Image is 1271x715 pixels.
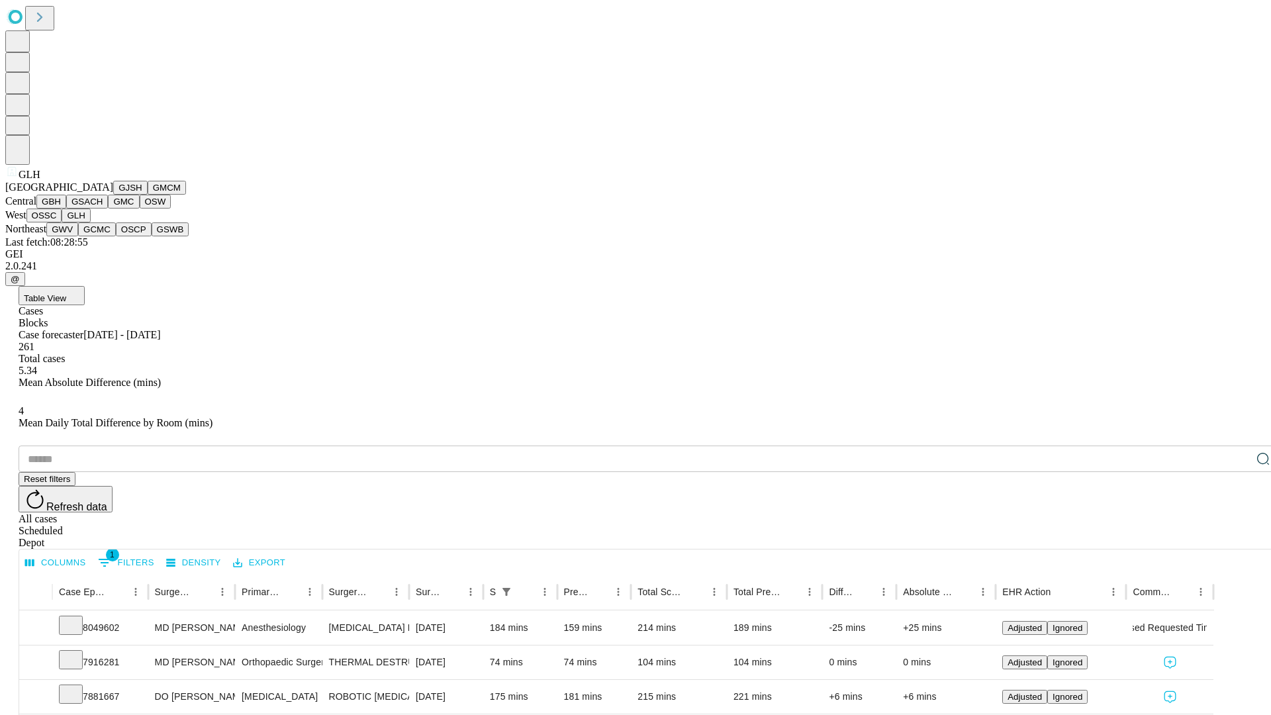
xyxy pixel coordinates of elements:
[78,222,116,236] button: GCMC
[11,274,20,284] span: @
[242,611,315,645] div: Anesthesiology
[19,472,75,486] button: Reset filters
[213,583,232,601] button: Menu
[369,583,387,601] button: Sort
[26,617,46,640] button: Expand
[1047,655,1088,669] button: Ignored
[116,222,152,236] button: OSCP
[637,680,720,714] div: 215 mins
[5,181,113,193] span: [GEOGRAPHIC_DATA]
[903,680,989,714] div: +6 mins
[1002,587,1051,597] div: EHR Action
[1008,692,1042,702] span: Adjusted
[829,680,890,714] div: +6 mins
[829,645,890,679] div: 0 mins
[19,341,34,352] span: 261
[856,583,874,601] button: Sort
[155,587,193,597] div: Surgeon Name
[387,583,406,601] button: Menu
[1133,587,1171,597] div: Comments
[490,645,551,679] div: 74 mins
[1053,692,1082,702] span: Ignored
[5,272,25,286] button: @
[497,583,516,601] button: Show filters
[903,587,954,597] div: Absolute Difference
[1053,657,1082,667] span: Ignored
[19,365,37,376] span: 5.34
[1104,583,1123,601] button: Menu
[1002,690,1047,704] button: Adjusted
[155,680,228,714] div: DO [PERSON_NAME] Do
[733,587,781,597] div: Total Predicted Duration
[148,181,186,195] button: GMCM
[416,587,442,597] div: Surgery Date
[24,474,70,484] span: Reset filters
[637,611,720,645] div: 214 mins
[36,195,66,209] button: GBH
[1123,611,1216,645] span: Used Requested Time
[974,583,992,601] button: Menu
[108,583,126,601] button: Sort
[329,680,402,714] div: ROBOTIC [MEDICAL_DATA] REPAIR [MEDICAL_DATA] INITIAL (BILATERAL)
[800,583,819,601] button: Menu
[19,486,113,512] button: Refresh data
[733,680,816,714] div: 221 mins
[416,680,477,714] div: [DATE]
[26,651,46,675] button: Expand
[874,583,893,601] button: Menu
[733,611,816,645] div: 189 mins
[5,209,26,220] span: West
[24,293,66,303] span: Table View
[1002,655,1047,669] button: Adjusted
[66,195,108,209] button: GSACH
[106,548,119,561] span: 1
[46,501,107,512] span: Refresh data
[705,583,724,601] button: Menu
[140,195,171,209] button: OSW
[59,611,142,645] div: 8049602
[163,553,224,573] button: Density
[564,611,625,645] div: 159 mins
[461,583,480,601] button: Menu
[955,583,974,601] button: Sort
[829,587,855,597] div: Difference
[564,587,590,597] div: Predicted In Room Duration
[195,583,213,601] button: Sort
[242,587,280,597] div: Primary Service
[155,611,228,645] div: MD [PERSON_NAME] [PERSON_NAME] Md
[490,587,496,597] div: Scheduled In Room Duration
[329,587,367,597] div: Surgery Name
[490,611,551,645] div: 184 mins
[5,223,46,234] span: Northeast
[564,645,625,679] div: 74 mins
[1008,623,1042,633] span: Adjusted
[517,583,536,601] button: Sort
[416,645,477,679] div: [DATE]
[26,686,46,709] button: Expand
[609,583,628,601] button: Menu
[83,329,160,340] span: [DATE] - [DATE]
[126,583,145,601] button: Menu
[1173,583,1192,601] button: Sort
[686,583,705,601] button: Sort
[1192,583,1210,601] button: Menu
[59,680,142,714] div: 7881667
[19,169,40,180] span: GLH
[1052,583,1070,601] button: Sort
[19,417,212,428] span: Mean Daily Total Difference by Room (mins)
[637,587,685,597] div: Total Scheduled Duration
[26,209,62,222] button: OSSC
[19,405,24,416] span: 4
[1047,621,1088,635] button: Ignored
[590,583,609,601] button: Sort
[1002,621,1047,635] button: Adjusted
[490,680,551,714] div: 175 mins
[19,353,65,364] span: Total cases
[108,195,139,209] button: GMC
[19,377,161,388] span: Mean Absolute Difference (mins)
[782,583,800,601] button: Sort
[443,583,461,601] button: Sort
[5,236,88,248] span: Last fetch: 08:28:55
[59,587,107,597] div: Case Epic Id
[230,553,289,573] button: Export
